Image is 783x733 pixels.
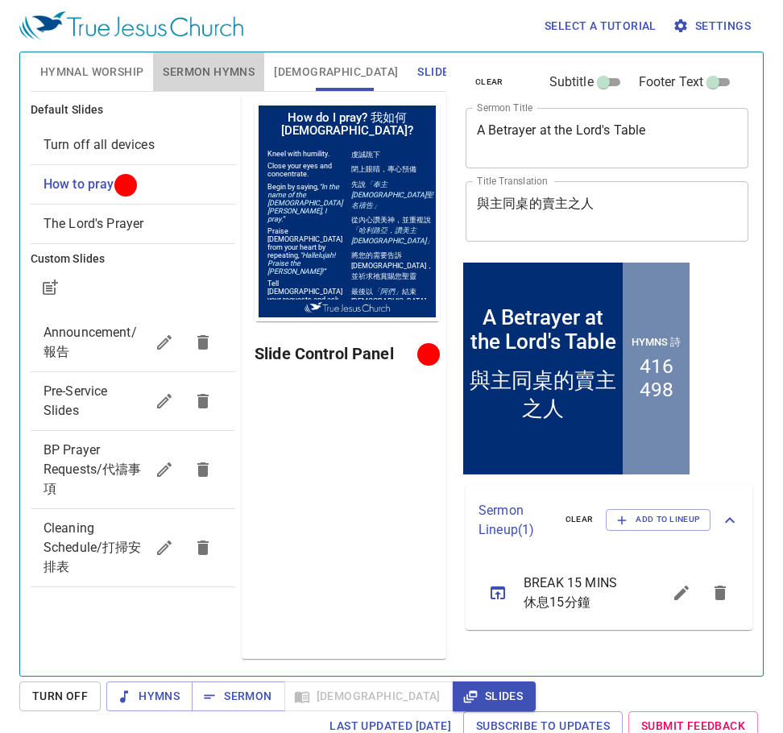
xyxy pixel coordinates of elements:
span: Slides [417,62,455,82]
p: 從內心讚美神，並重複說 [97,114,179,145]
span: Add to Lineup [616,512,700,527]
span: Hymnal Worship [40,62,144,82]
em: “Hallelujah! Praise the [PERSON_NAME]!” [13,150,81,174]
p: Sermon Lineup ( 1 ) [478,501,553,540]
h1: How do I pray? 我如何[DEMOGRAPHIC_DATA]? [4,4,181,42]
span: BP Prayer Requests/代禱事項 [43,442,142,496]
button: clear [466,72,513,92]
span: Sermon [205,686,271,706]
button: Sermon [192,681,284,711]
em: 「阿們」 [118,186,147,194]
span: [DEMOGRAPHIC_DATA] [274,62,398,82]
p: 將您的需要告訴[DEMOGRAPHIC_DATA]，並祈求祂賞賜您聖靈 [97,149,179,180]
span: Slides [466,686,523,706]
span: clear [565,512,594,527]
span: Settings [676,16,751,36]
div: The Lord's Prayer [31,205,235,243]
img: True Jesus Church [19,11,243,40]
div: How to pray [31,165,235,204]
div: BP Prayer Requests/代禱事項 [31,431,235,508]
div: Cleaning Schedule/打掃安排表 [31,509,235,586]
div: Turn off all devices [31,126,235,164]
h6: Custom Slides [31,251,235,268]
span: Footer Text [639,72,704,92]
span: clear [475,75,503,89]
textarea: 與主同桌的賣主之人 [477,196,737,226]
span: Select a tutorial [545,16,657,36]
p: Praise [DEMOGRAPHIC_DATA] from your heart by repeating, [13,126,89,174]
p: Close your eyes and concentrate. [13,60,89,77]
p: 閉上眼睛，專心預備 [97,63,179,73]
span: Pre-Service Slides [43,383,108,418]
em: 「奉主[DEMOGRAPHIC_DATA]聖名禱告」 [97,79,179,108]
em: “In the name of the [DEMOGRAPHIC_DATA][PERSON_NAME], I pray.” [13,81,88,122]
iframe: from-child [459,259,694,478]
div: Announcement/報告 [31,313,235,371]
span: Hymns [119,686,180,706]
button: Hymns [106,681,193,711]
p: 最後以 結束[DEMOGRAPHIC_DATA] [97,185,179,204]
p: 虔誠跪下 [97,48,179,59]
span: [object Object] [43,176,114,192]
p: 先說 [97,78,179,110]
span: Subtitle [549,72,594,92]
span: Cleaning Schedule/打掃安排表 [43,520,142,574]
button: Settings [669,11,757,41]
p: Tell [DEMOGRAPHIC_DATA] your requests and ask Him to give you the Holy Spirit. [13,178,89,218]
button: Turn Off [19,681,101,711]
p: Begin by saying, [13,81,89,122]
em: 「哈利路亞，讚美主[DEMOGRAPHIC_DATA]」 [97,125,179,143]
ul: sermon lineup list [466,556,752,630]
div: Pre-Service Slides [31,372,235,430]
h6: Default Slides [31,101,235,119]
h6: Slide Control Panel [255,341,423,366]
button: clear [556,510,603,529]
button: Slides [453,681,536,711]
button: Add to Lineup [606,509,710,530]
span: [object Object] [43,137,155,152]
div: Sermon Lineup(1)clearAdd to Lineup [466,485,752,556]
span: Sermon Hymns [163,62,255,82]
span: BREAK 15 MINS 休息15分鐘 [524,574,623,612]
textarea: A Betrayer at the Lord's Table [477,122,737,153]
img: True Jesus Church [50,201,135,212]
span: Turn Off [32,686,88,706]
span: Announcement/報告 [43,325,137,359]
button: Select a tutorial [538,11,663,41]
span: [object Object] [43,216,144,231]
p: Kneel with humility. [13,48,89,56]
